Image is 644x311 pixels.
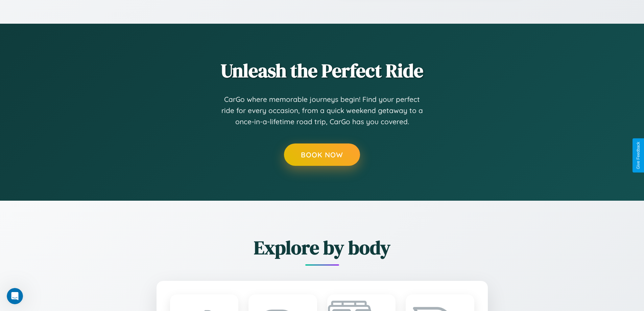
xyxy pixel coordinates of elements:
[7,288,23,304] iframe: Intercom live chat
[221,94,424,128] p: CarGo where memorable journeys begin! Find your perfect ride for every occasion, from a quick wee...
[636,142,641,169] div: Give Feedback
[119,235,525,261] h2: Explore by body
[119,58,525,84] h2: Unleash the Perfect Ride
[284,143,360,166] button: Book Now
